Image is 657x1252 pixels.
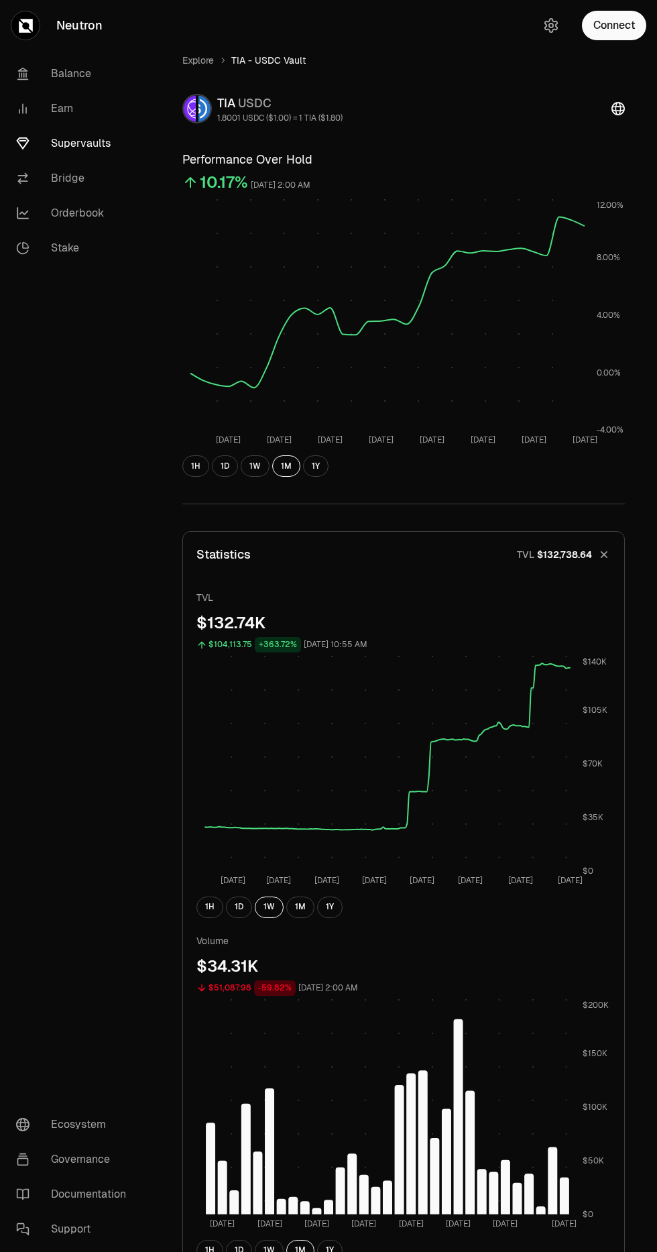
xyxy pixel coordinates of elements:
[597,310,620,321] tspan: 4.00%
[583,1000,609,1011] tspan: $200K
[583,866,593,876] tspan: $0
[266,875,291,886] tspan: [DATE]
[196,956,611,977] div: $34.31K
[362,875,387,886] tspan: [DATE]
[238,95,272,111] span: USDC
[410,875,434,886] tspan: [DATE]
[196,591,611,604] p: TVL
[582,11,646,40] button: Connect
[5,161,145,196] a: Bridge
[182,150,625,169] h3: Performance Over Hold
[5,231,145,266] a: Stake
[5,1177,145,1212] a: Documentation
[216,435,241,445] tspan: [DATE]
[5,126,145,161] a: Supervaults
[5,1142,145,1177] a: Governance
[272,455,300,477] button: 1M
[208,980,251,996] div: $51,087.98
[182,54,625,67] nav: breadcrumb
[303,455,328,477] button: 1Y
[5,1107,145,1142] a: Ecosystem
[399,1218,424,1229] tspan: [DATE]
[196,897,223,918] button: 1H
[217,113,343,123] div: 1.8001 USDC ($1.00) = 1 TIA ($1.80)
[317,897,343,918] button: 1Y
[583,1102,607,1113] tspan: $100K
[583,812,603,823] tspan: $35K
[255,637,301,652] div: +363.72%
[5,196,145,231] a: Orderbook
[182,54,214,67] a: Explore
[558,875,583,886] tspan: [DATE]
[522,435,546,445] tspan: [DATE]
[196,545,251,564] p: Statistics
[351,1218,376,1229] tspan: [DATE]
[552,1218,577,1229] tspan: [DATE]
[182,455,209,477] button: 1H
[597,252,620,263] tspan: 8.00%
[212,455,238,477] button: 1D
[304,1218,329,1229] tspan: [DATE]
[210,1218,235,1229] tspan: [DATE]
[583,705,607,716] tspan: $105K
[583,1209,593,1220] tspan: $0
[255,897,284,918] button: 1W
[597,367,621,378] tspan: 0.00%
[298,980,358,996] div: [DATE] 2:00 AM
[583,1155,604,1166] tspan: $50K
[369,435,394,445] tspan: [DATE]
[286,897,314,918] button: 1M
[314,875,339,886] tspan: [DATE]
[5,56,145,91] a: Balance
[184,95,196,122] img: TIA Logo
[318,435,343,445] tspan: [DATE]
[196,934,611,948] p: Volume
[200,172,248,193] div: 10.17%
[257,1218,282,1229] tspan: [DATE]
[597,424,623,435] tspan: -4.00%
[221,875,245,886] tspan: [DATE]
[226,897,252,918] button: 1D
[446,1218,471,1229] tspan: [DATE]
[493,1218,518,1229] tspan: [DATE]
[196,612,611,634] div: $132.74K
[420,435,444,445] tspan: [DATE]
[231,54,306,67] span: TIA - USDC Vault
[517,548,534,561] p: TVL
[267,435,292,445] tspan: [DATE]
[583,657,607,667] tspan: $140K
[597,200,623,211] tspan: 12.00%
[251,178,310,193] div: [DATE] 2:00 AM
[217,94,343,113] div: TIA
[458,875,483,886] tspan: [DATE]
[573,435,597,445] tspan: [DATE]
[198,95,211,122] img: USDC Logo
[254,980,296,996] div: -59.82%
[583,1048,607,1059] tspan: $150K
[471,435,495,445] tspan: [DATE]
[208,637,252,652] div: $104,113.75
[5,1212,145,1247] a: Support
[241,455,270,477] button: 1W
[5,91,145,126] a: Earn
[183,532,624,577] button: StatisticsTVL$132,738.64
[537,548,592,561] span: $132,738.64
[508,875,533,886] tspan: [DATE]
[304,637,367,652] div: [DATE] 10:55 AM
[583,758,603,769] tspan: $70K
